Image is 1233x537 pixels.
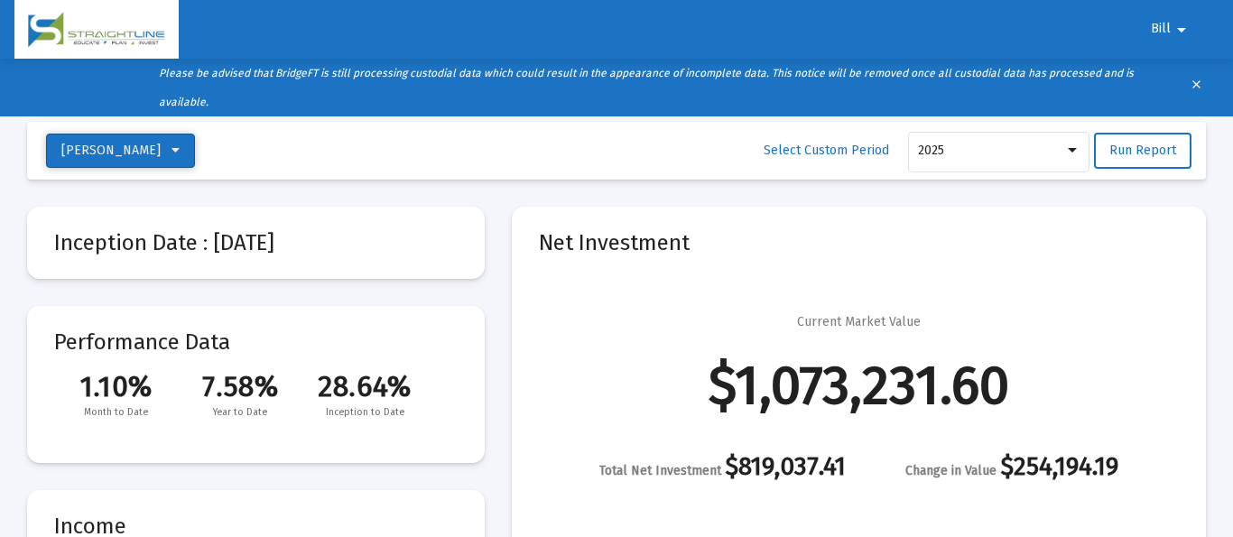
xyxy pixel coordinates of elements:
[764,143,889,158] span: Select Custom Period
[302,369,427,403] span: 28.64%
[1151,22,1171,37] span: Bill
[1190,74,1203,101] mat-icon: clear
[1171,12,1192,48] mat-icon: arrow_drop_down
[1109,143,1176,158] span: Run Report
[54,234,458,252] mat-card-title: Inception Date : [DATE]
[599,463,721,478] span: Total Net Investment
[1129,11,1214,47] button: Bill
[54,333,458,421] mat-card-title: Performance Data
[159,67,1134,108] i: Please be advised that BridgeFT is still processing custodial data which could result in the appe...
[599,458,846,480] div: $819,037.41
[539,234,1179,252] mat-card-title: Net Investment
[709,376,1009,394] div: $1,073,231.60
[1094,133,1191,169] button: Run Report
[918,143,944,158] span: 2025
[54,369,179,403] span: 1.10%
[46,134,195,168] button: [PERSON_NAME]
[905,463,997,478] span: Change in Value
[28,12,165,48] img: Dashboard
[797,313,921,331] div: Current Market Value
[905,458,1118,480] div: $254,194.19
[54,517,458,535] mat-card-title: Income
[179,369,303,403] span: 7.58%
[179,403,303,421] span: Year to Date
[54,403,179,421] span: Month to Date
[61,143,161,158] span: [PERSON_NAME]
[302,403,427,421] span: Inception to Date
